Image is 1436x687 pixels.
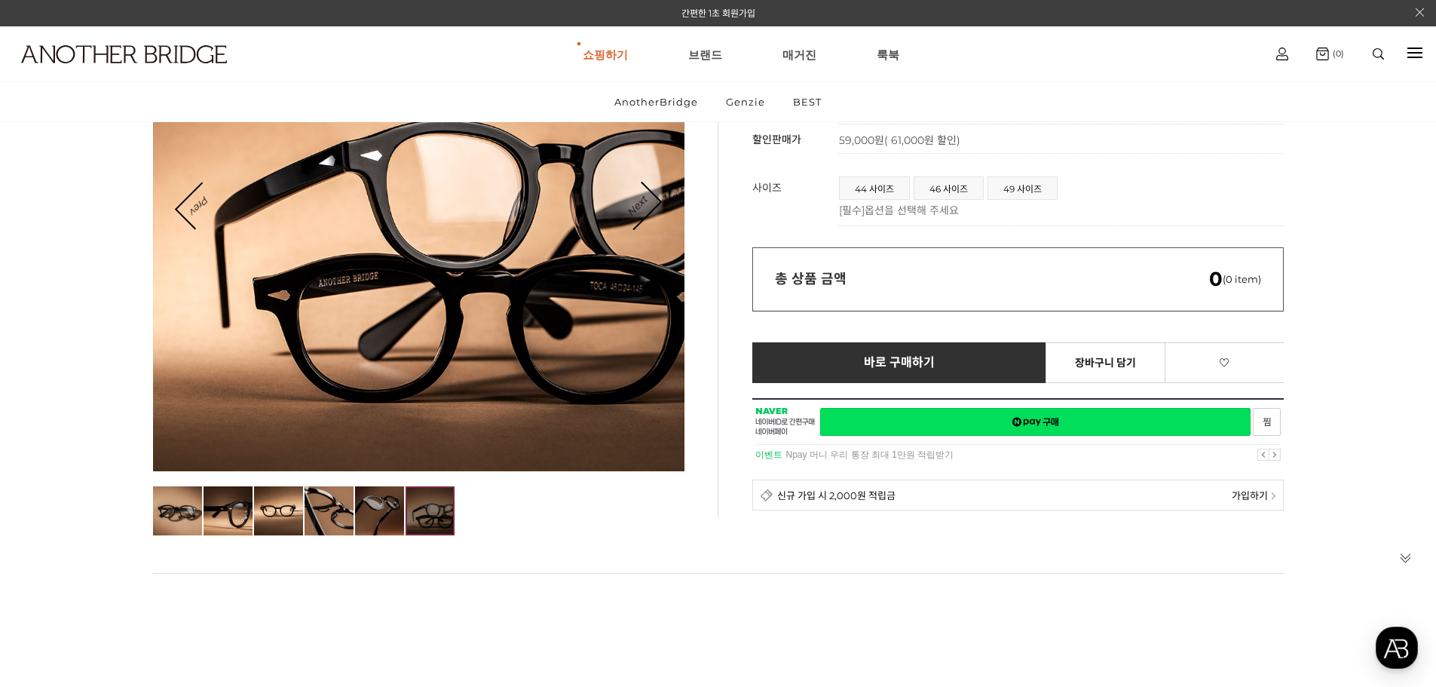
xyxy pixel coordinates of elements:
strong: 총 상품 금액 [775,271,847,287]
a: 46 사이즈 [914,177,983,199]
a: 쇼핑하기 [583,27,628,81]
img: cart [1276,48,1288,60]
a: Genzie [713,82,778,121]
img: logo [21,45,227,63]
a: Next [614,182,660,229]
em: 0 [1209,267,1223,291]
span: 할인판매가 [752,133,801,146]
a: Prev [177,182,222,228]
a: 바로 구매하기 [752,342,1047,383]
span: 홈 [47,501,57,513]
span: 59,000원 [839,133,960,147]
a: BEST [780,82,834,121]
img: detail_membership.png [761,489,773,501]
a: 44 사이즈 [840,177,909,199]
span: ( 61,000원 할인) [884,133,960,147]
a: 설정 [194,478,289,516]
a: 49 사이즈 [988,177,1057,199]
span: 가입하기 [1232,488,1268,502]
img: npay_sp_more.png [1271,492,1275,500]
p: [필수] [839,202,1276,217]
a: 신규 가입 시 2,000원 적립금 가입하기 [752,480,1284,511]
a: 대화 [100,478,194,516]
span: (0 item) [1209,273,1261,285]
a: (0) [1316,48,1344,60]
li: 46 사이즈 [914,176,984,200]
img: search [1373,48,1384,60]
a: 간편한 1초 회원가입 [681,8,755,19]
img: cart [1316,48,1329,60]
a: logo [8,45,223,100]
th: 사이즈 [752,169,839,226]
a: 브랜드 [688,27,722,81]
span: 신규 가입 시 2,000원 적립금 [777,488,896,502]
a: 장바구니 담기 [1046,342,1165,383]
a: 매거진 [782,27,816,81]
span: 대화 [138,501,156,514]
img: d8a971c8d4098888606ba367a792ad14.jpg [153,486,202,535]
a: AnotherBridge [602,82,711,121]
span: 설정 [233,501,251,513]
span: (0) [1329,48,1344,59]
span: 옵션을 선택해 주세요 [865,204,959,217]
a: 홈 [5,478,100,516]
span: 바로 구매하기 [864,356,935,370]
a: 룩북 [877,27,899,81]
li: 44 사이즈 [839,176,910,200]
li: 49 사이즈 [987,176,1058,200]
